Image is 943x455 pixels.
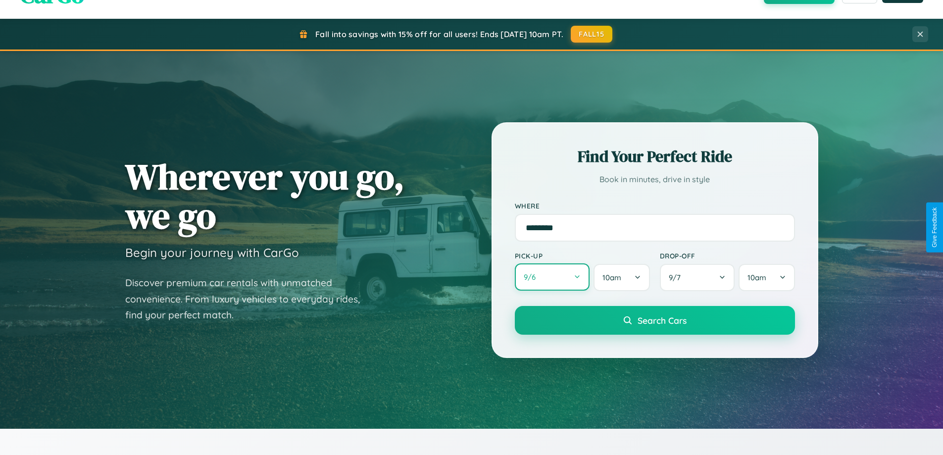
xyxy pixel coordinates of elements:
h3: Begin your journey with CarGo [125,245,299,260]
label: Pick-up [515,252,650,260]
button: 10am [594,264,649,291]
span: Fall into savings with 15% off for all users! Ends [DATE] 10am PT. [315,29,563,39]
button: 10am [739,264,794,291]
button: 9/6 [515,263,590,291]
label: Drop-off [660,252,795,260]
h2: Find Your Perfect Ride [515,146,795,167]
label: Where [515,202,795,210]
span: 9 / 7 [669,273,686,282]
span: Search Cars [638,315,687,326]
button: FALL15 [571,26,612,43]
h1: Wherever you go, we go [125,157,404,235]
div: Give Feedback [931,207,938,248]
button: Search Cars [515,306,795,335]
span: 9 / 6 [524,272,541,282]
p: Discover premium car rentals with unmatched convenience. From luxury vehicles to everyday rides, ... [125,275,373,323]
button: 9/7 [660,264,735,291]
span: 10am [747,273,766,282]
p: Book in minutes, drive in style [515,172,795,187]
span: 10am [602,273,621,282]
